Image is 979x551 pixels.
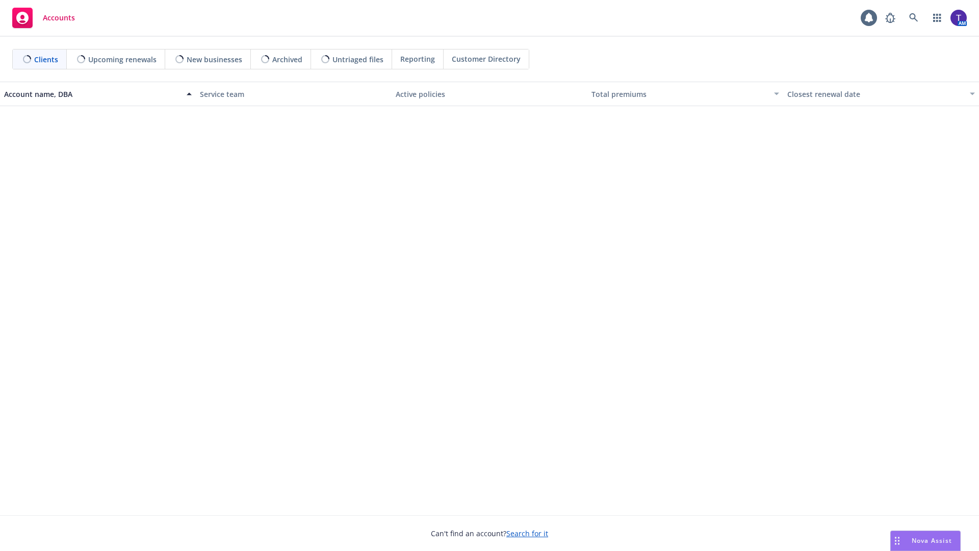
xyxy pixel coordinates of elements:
span: Can't find an account? [431,528,548,539]
button: Service team [196,82,392,106]
span: Untriaged files [332,54,383,65]
a: Search [904,8,924,28]
span: Accounts [43,14,75,22]
button: Closest renewal date [783,82,979,106]
a: Switch app [927,8,947,28]
div: Account name, DBA [4,89,181,99]
button: Nova Assist [890,531,961,551]
img: photo [950,10,967,26]
div: Total premiums [591,89,768,99]
div: Closest renewal date [787,89,964,99]
span: Archived [272,54,302,65]
div: Active policies [396,89,583,99]
button: Active policies [392,82,587,106]
span: Clients [34,54,58,65]
div: Service team [200,89,388,99]
span: New businesses [187,54,242,65]
span: Nova Assist [912,536,952,545]
a: Accounts [8,4,79,32]
span: Upcoming renewals [88,54,157,65]
div: Drag to move [891,531,904,550]
span: Customer Directory [452,54,521,64]
a: Report a Bug [880,8,900,28]
span: Reporting [400,54,435,64]
a: Search for it [506,529,548,538]
button: Total premiums [587,82,783,106]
